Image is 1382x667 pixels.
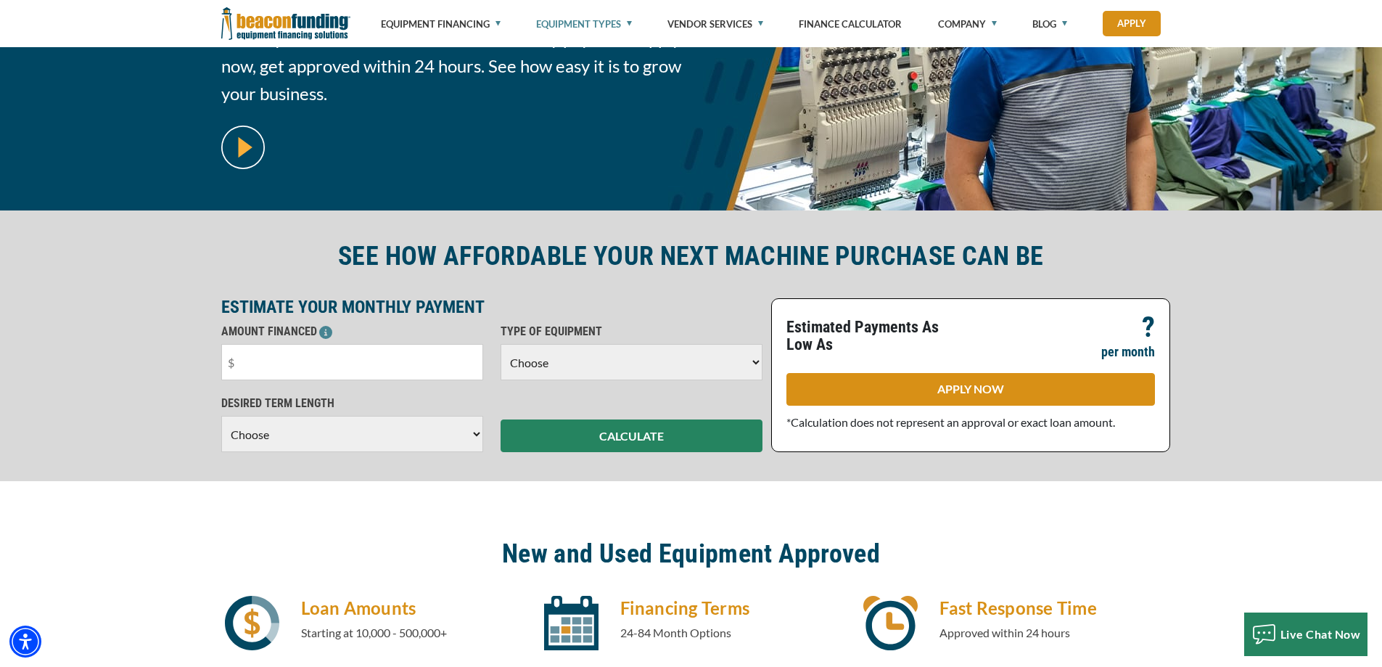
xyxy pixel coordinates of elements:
p: Starting at 10,000 - 500,000+ [301,624,523,642]
a: APPLY NOW [786,373,1155,406]
input: $ [221,344,483,380]
a: Apply [1103,11,1161,36]
p: TYPE OF EQUIPMENT [501,323,762,340]
h2: New and Used Equipment Approved [221,537,1161,570]
h2: SEE HOW AFFORDABLE YOUR NEXT MACHINE PURCHASE CAN BE [221,240,1161,273]
span: *Calculation does not represent an approval or exact loan amount. [786,415,1115,429]
p: ESTIMATE YOUR MONTHLY PAYMENT [221,298,762,316]
span: 24-84 Month Options [620,626,731,639]
img: icon [225,596,279,650]
h4: Loan Amounts [301,596,523,621]
p: Estimated Payments As Low As [786,319,962,353]
h4: Fast Response Time [939,596,1161,621]
p: AMOUNT FINANCED [221,323,483,340]
p: per month [1101,343,1155,361]
p: DESIRED TERM LENGTH [221,395,483,412]
button: Live Chat Now [1244,613,1368,656]
button: CALCULATE [501,420,762,452]
span: Live Chat Now [1280,627,1361,641]
div: Accessibility Menu [9,626,41,658]
span: Afford your next machine with a low monthly payment. Apply now, get approved within 24 hours. See... [221,25,683,107]
span: Approved within 24 hours [939,626,1070,639]
img: video modal pop-up play button [221,126,265,169]
h4: Financing Terms [620,596,842,621]
p: ? [1142,319,1155,336]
